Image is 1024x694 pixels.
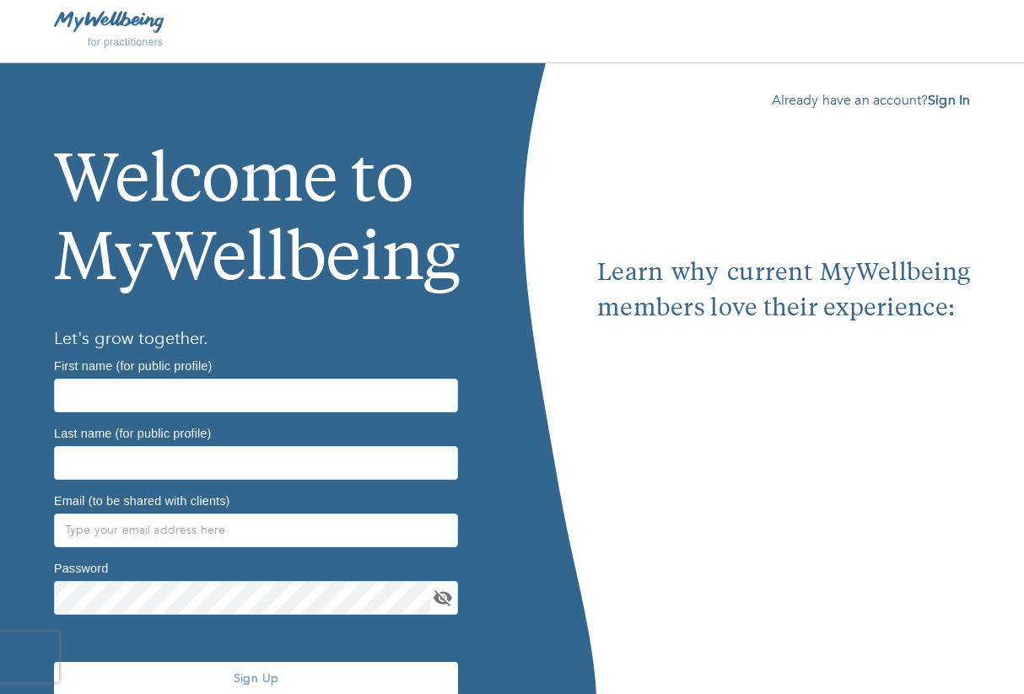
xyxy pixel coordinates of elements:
h1: Welcome to MyWellbeing [54,90,458,302]
label: Last name (for public profile) [54,427,211,438]
label: Email (to be shared with clients) [54,494,229,506]
span: Sign Up [61,670,451,686]
label: Password [54,562,108,573]
input: Type your email address here [54,514,458,547]
img: MyWellbeing [54,11,164,32]
iframe: Embedded youtube [597,327,970,607]
button: toggle password visibility [430,585,455,611]
a: Sign In [928,91,970,110]
span: for practitioners [88,36,164,48]
label: First name (for public profile) [54,359,212,371]
h6: Let’s grow together. [54,325,458,352]
p: Learn why current MyWellbeing members love their experience: [597,256,970,327]
p: Already have an account? [597,90,970,110]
